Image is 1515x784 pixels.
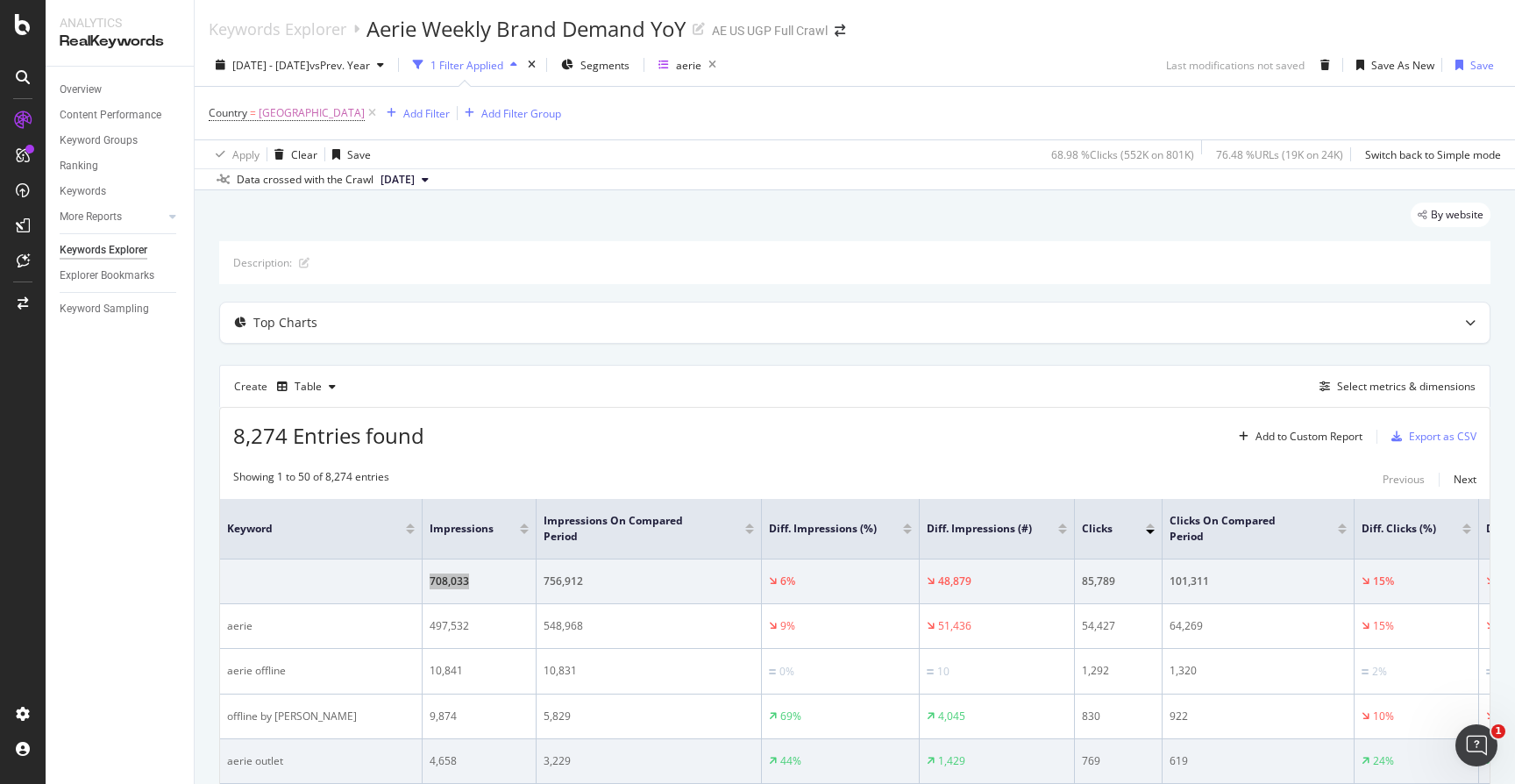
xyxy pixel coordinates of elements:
button: 1 Filter Applied [406,51,524,79]
div: 68.98 % Clicks ( 552K on 801K ) [1051,147,1194,162]
div: 10 [937,664,950,680]
div: arrow-right-arrow-left [835,25,845,37]
div: Add Filter Group [481,106,561,121]
div: 2% [1372,664,1387,680]
div: 44% [780,753,801,769]
a: Keyword Sampling [60,300,181,318]
div: Create [234,373,343,401]
span: Diff. Clicks (%) [1362,521,1436,537]
div: Save [347,147,371,162]
div: 922 [1170,709,1347,724]
span: Impressions On Compared Period [544,513,719,545]
button: Next [1454,469,1476,490]
div: Keywords [60,182,106,201]
div: 708,033 [430,574,529,589]
button: Add Filter [380,103,450,124]
span: Country [209,105,247,120]
div: 1,320 [1170,663,1347,679]
span: 2025 Aug. 29th [381,172,415,188]
div: 548,968 [544,618,754,634]
button: Table [270,373,343,401]
div: 54,427 [1082,618,1155,634]
div: 51,436 [938,618,971,634]
div: Table [295,381,322,392]
button: [DATE] - [DATE]vsPrev. Year [209,51,391,79]
div: legacy label [1411,203,1490,227]
div: Data crossed with the Crawl [237,172,373,188]
div: Top Charts [253,314,317,331]
div: 5,829 [544,709,754,724]
a: Ranking [60,157,181,175]
span: [GEOGRAPHIC_DATA] [259,101,365,125]
div: 619 [1170,753,1347,769]
span: Segments [580,58,629,73]
div: offline by [PERSON_NAME] [227,709,415,724]
div: 101,311 [1170,574,1347,589]
div: 76.48 % URLs ( 19K on 24K ) [1216,147,1343,162]
button: Clear [267,140,317,168]
div: 24% [1373,753,1394,769]
button: Select metrics & dimensions [1312,376,1476,397]
img: Equal [1486,669,1493,674]
a: Explorer Bookmarks [60,267,181,285]
div: 10% [1373,709,1394,724]
div: 85,789 [1082,574,1155,589]
div: 9,874 [430,709,529,724]
div: 64,269 [1170,618,1347,634]
div: Content Performance [60,106,161,125]
div: Description: [233,255,292,270]
img: Equal [927,669,934,674]
button: Switch back to Simple mode [1358,140,1501,168]
div: 4,658 [430,753,529,769]
div: Select metrics & dimensions [1337,379,1476,394]
div: times [524,56,539,74]
span: Keyword [227,521,380,537]
div: Ranking [60,157,98,175]
div: 69% [780,709,801,724]
div: Switch back to Simple mode [1365,147,1501,162]
div: Apply [232,147,260,162]
div: 1,429 [938,753,965,769]
div: 0% [779,664,794,680]
div: Keyword Sampling [60,300,149,318]
div: Clear [291,147,317,162]
a: Keywords [60,182,181,201]
div: 830 [1082,709,1155,724]
button: Save As New [1349,51,1434,79]
div: 1,292 [1082,663,1155,679]
div: 15% [1373,574,1394,589]
span: vs Prev. Year [309,58,370,73]
div: Export as CSV [1409,429,1476,444]
div: Add to Custom Report [1255,431,1362,442]
a: Keywords Explorer [60,241,181,260]
div: RealKeywords [60,32,180,52]
div: aerie outlet [227,753,415,769]
a: Content Performance [60,106,181,125]
div: Analytics [60,14,180,32]
div: 756,912 [544,574,754,589]
div: 10,831 [544,663,754,679]
div: Keyword Groups [60,132,138,150]
a: Keywords Explorer [209,19,346,39]
div: aerie [676,58,701,73]
div: Keywords Explorer [60,241,147,260]
span: Impressions [430,521,494,537]
div: Add Filter [403,106,450,121]
div: 48,879 [938,574,971,589]
div: 1 Filter Applied [430,58,503,73]
button: aerie [651,51,723,79]
button: Add Filter Group [458,103,561,124]
a: Overview [60,81,181,99]
span: Clicks On Compared Period [1170,513,1312,545]
div: 15% [1373,618,1394,634]
span: [DATE] - [DATE] [232,58,309,73]
iframe: Intercom live chat [1455,724,1497,766]
span: 1 [1491,724,1505,738]
img: Equal [1362,669,1369,674]
div: Last modifications not saved [1166,58,1305,73]
div: AE US UGP Full Crawl [712,22,828,39]
div: aerie offline [227,663,415,679]
button: Save [1448,51,1494,79]
button: Save [325,140,371,168]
